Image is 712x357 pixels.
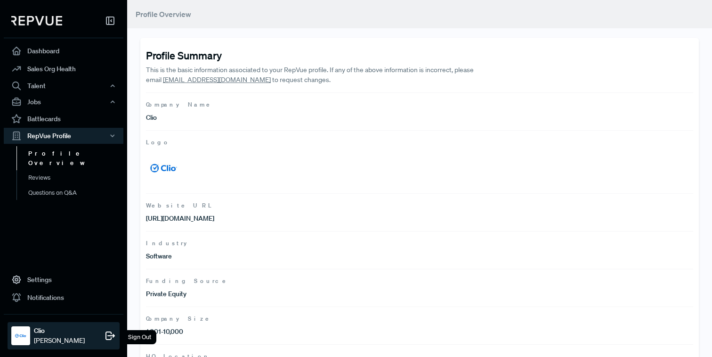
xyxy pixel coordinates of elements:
[146,113,420,123] p: Clio
[146,214,420,224] p: [URL][DOMAIN_NAME]
[4,60,123,78] a: Sales Org Health
[4,110,123,128] a: Battlecards
[163,75,271,84] a: [EMAIL_ADDRESS][DOMAIN_NAME]
[11,16,62,25] img: RepVue
[146,277,693,285] span: Funding Source
[4,314,123,349] a: ClioClio[PERSON_NAME]Sign Out
[146,150,181,186] img: Logo
[4,42,123,60] a: Dashboard
[146,239,693,248] span: Industry
[4,94,123,110] button: Jobs
[136,9,191,19] span: Profile Overview
[34,336,85,346] span: [PERSON_NAME]
[146,315,693,323] span: Company Size
[146,251,420,261] p: Software
[146,138,693,147] span: Logo
[4,289,123,307] a: Notifications
[146,289,420,299] p: Private Equity
[16,146,136,170] a: Profile Overview
[16,170,136,185] a: Reviews
[4,271,123,289] a: Settings
[13,328,28,343] img: Clio
[123,330,156,344] div: Sign Out
[4,128,123,144] button: RepVue Profile
[34,326,85,336] strong: Clio
[16,185,136,200] a: Questions on Q&A
[4,78,123,94] button: Talent
[146,65,474,85] p: This is the basic information associated to your RepVue profile. If any of the above information ...
[146,201,693,210] span: Website URL
[146,100,693,109] span: Company Name
[146,49,693,61] h4: Profile Summary
[146,327,420,337] p: 1,001-10,000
